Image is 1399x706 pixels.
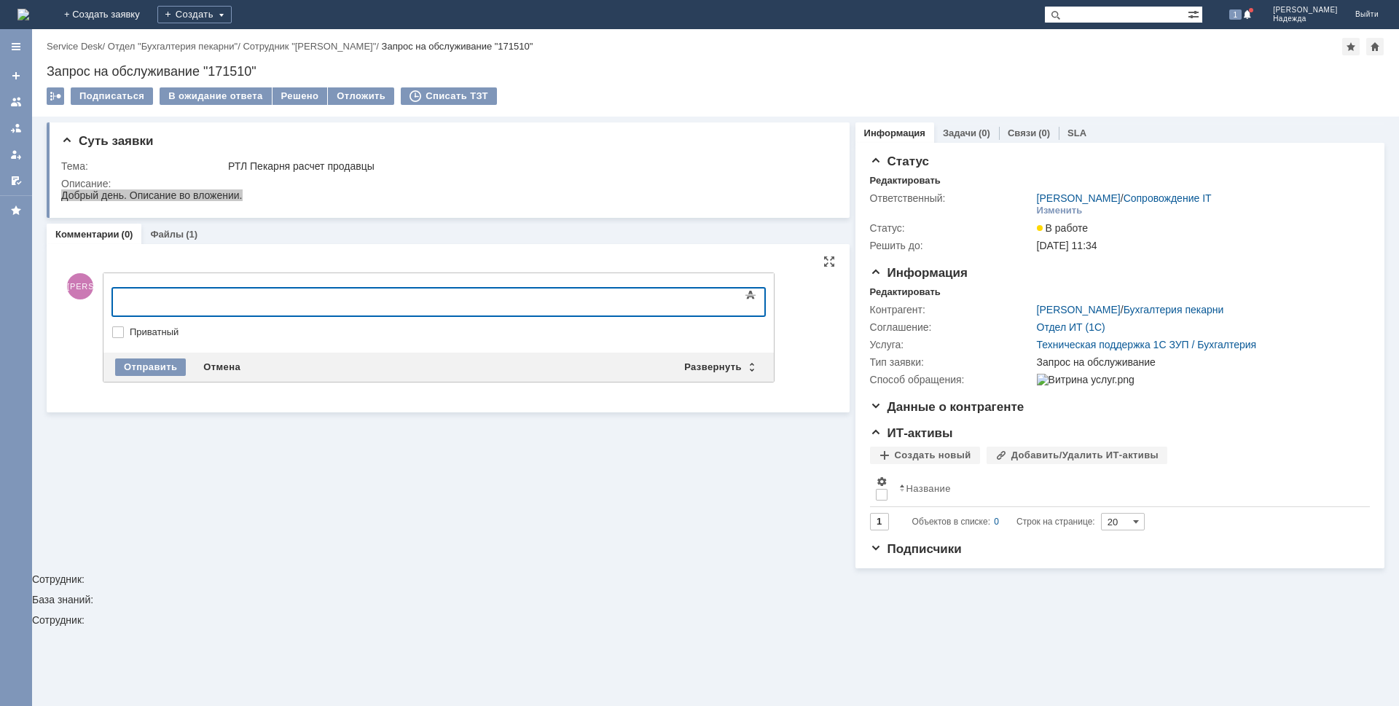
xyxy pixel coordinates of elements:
a: Service Desk [47,41,103,52]
span: Данные о контрагенте [870,400,1024,414]
a: Бухгалтерия пекарни [1124,304,1224,315]
a: [PERSON_NAME] [1037,192,1121,204]
div: Создать [157,6,232,23]
div: (0) [979,128,990,138]
div: Тема: [61,160,225,172]
a: Заявки на командах [4,90,28,114]
span: [PERSON_NAME] [67,273,93,299]
div: РТЛ Пекарня расчет продавцы [228,160,827,172]
a: Заявки в моей ответственности [4,117,28,140]
div: Сотрудник: [32,615,1399,625]
div: База знаний: [32,595,1399,605]
div: Услуга: [870,339,1034,350]
a: Файлы [150,229,184,240]
div: / [108,41,243,52]
i: Строк на странице: [912,513,1095,530]
div: Статус: [870,222,1034,234]
a: Информация [864,128,925,138]
div: Работа с массовостью [47,87,64,105]
div: Запрос на обслуживание [1037,356,1363,368]
a: Задачи [943,128,976,138]
div: Тип заявки: [870,356,1034,368]
div: (1) [186,229,197,240]
span: ИТ-активы [870,426,953,440]
div: Соглашение: [870,321,1034,333]
div: / [1037,192,1212,204]
span: Объектов в списке: [912,517,990,527]
div: На всю страницу [823,256,835,267]
a: Техническая поддержка 1С ЗУП / Бухгалтерия [1037,339,1257,350]
span: Настройки [876,476,887,487]
span: В работе [1037,222,1088,234]
div: 0 [994,513,999,530]
span: Суть заявки [61,134,153,148]
div: Сделать домашней страницей [1366,38,1384,55]
span: Расширенный поиск [1188,7,1202,20]
div: Описание: [61,178,830,189]
a: Комментарии [55,229,119,240]
div: Решить до: [870,240,1034,251]
span: Надежда [1273,15,1338,23]
img: Витрина услуг.png [1037,374,1135,385]
span: [DATE] 11:34 [1037,240,1097,251]
div: Добавить в избранное [1342,38,1360,55]
div: Сотрудник: [32,117,1399,584]
div: / [1037,304,1224,315]
a: Сотрудник "[PERSON_NAME]" [243,41,376,52]
a: Связи [1008,128,1036,138]
a: Сопровождение IT [1124,192,1212,204]
span: Подписчики [870,542,962,556]
div: Контрагент: [870,304,1034,315]
img: logo [17,9,29,20]
div: (0) [1038,128,1050,138]
span: [PERSON_NAME] [1273,6,1338,15]
span: Информация [870,266,968,280]
div: Запрос на обслуживание "171510" [47,64,1384,79]
a: Перейти на домашнюю страницу [17,9,29,20]
div: Название [906,483,951,494]
span: Показать панель инструментов [742,286,759,304]
a: [PERSON_NAME] [1037,304,1121,315]
div: (0) [122,229,133,240]
a: Создать заявку [4,64,28,87]
label: Приватный [130,326,762,338]
div: Изменить [1037,205,1083,216]
div: Редактировать [870,286,941,298]
span: Статус [870,154,929,168]
span: 1 [1229,9,1242,20]
div: / [243,41,381,52]
div: Способ обращения: [870,374,1034,385]
div: Ответственный: [870,192,1034,204]
div: Редактировать [870,175,941,187]
div: Запрос на обслуживание "171510" [382,41,533,52]
a: Мои согласования [4,169,28,192]
a: SLA [1067,128,1086,138]
a: Мои заявки [4,143,28,166]
a: Отдел "Бухгалтерия пекарни" [108,41,238,52]
a: Отдел ИТ (1С) [1037,321,1105,333]
div: / [47,41,108,52]
th: Название [893,470,1358,507]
